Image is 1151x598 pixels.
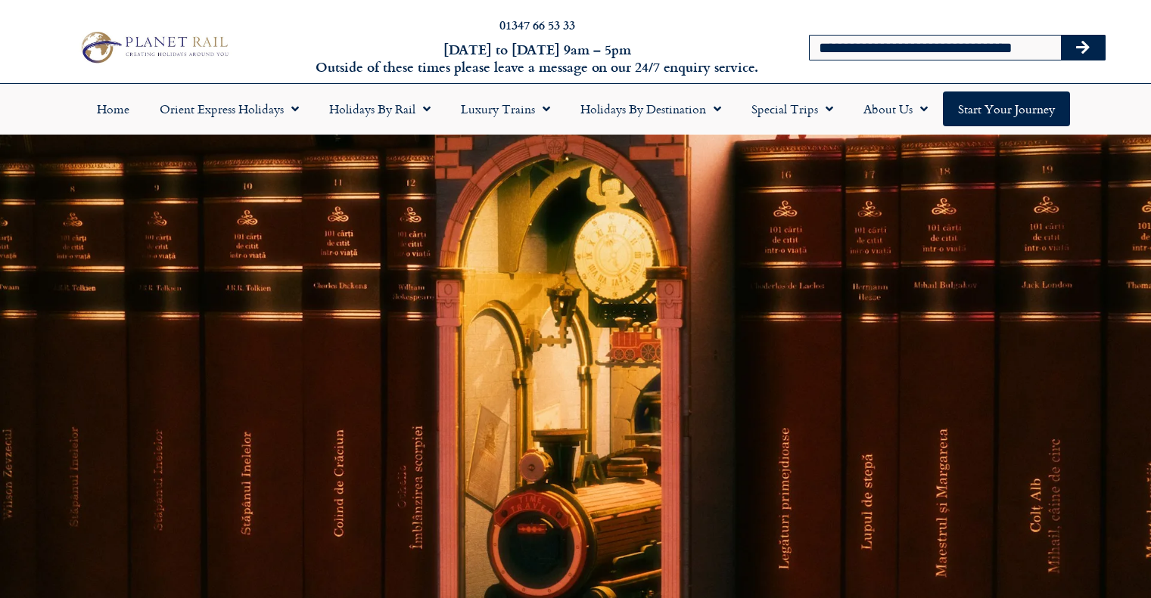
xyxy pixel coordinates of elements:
[311,41,764,76] h6: [DATE] to [DATE] 9am – 5pm Outside of these times please leave a message on our 24/7 enquiry serv...
[943,91,1070,126] a: Start your Journey
[75,28,232,67] img: Planet Rail Train Holidays Logo
[499,16,575,33] a: 01347 66 53 33
[565,91,736,126] a: Holidays by Destination
[145,91,314,126] a: Orient Express Holidays
[848,91,943,126] a: About Us
[8,91,1143,126] nav: Menu
[1061,36,1105,60] button: Search
[446,91,565,126] a: Luxury Trains
[736,91,848,126] a: Special Trips
[82,91,145,126] a: Home
[314,91,446,126] a: Holidays by Rail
